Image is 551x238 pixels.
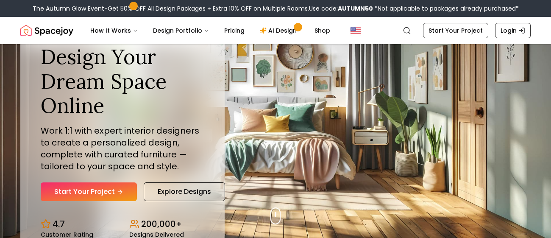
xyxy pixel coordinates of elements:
a: Start Your Project [423,23,488,38]
nav: Main [83,22,337,39]
small: Designs Delivered [129,232,184,238]
div: Design stats [41,211,204,238]
div: The Autumn Glow Event-Get 50% OFF All Design Packages + Extra 10% OFF on Multiple Rooms. [33,4,519,13]
a: Shop [308,22,337,39]
a: Spacejoy [20,22,73,39]
img: United States [351,25,361,36]
span: Use code: [309,4,373,13]
nav: Global [20,17,531,44]
a: Explore Designs [144,182,225,201]
button: How It Works [83,22,145,39]
a: Login [495,23,531,38]
span: *Not applicable to packages already purchased* [373,4,519,13]
a: Start Your Project [41,182,137,201]
a: Pricing [217,22,251,39]
h1: Design Your Dream Space Online [41,45,204,118]
button: Design Portfolio [146,22,216,39]
p: 4.7 [53,218,65,230]
p: 200,000+ [141,218,182,230]
img: Spacejoy Logo [20,22,73,39]
small: Customer Rating [41,232,93,238]
b: AUTUMN50 [338,4,373,13]
a: AI Design [253,22,306,39]
p: Work 1:1 with expert interior designers to create a personalized design, complete with curated fu... [41,125,204,172]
